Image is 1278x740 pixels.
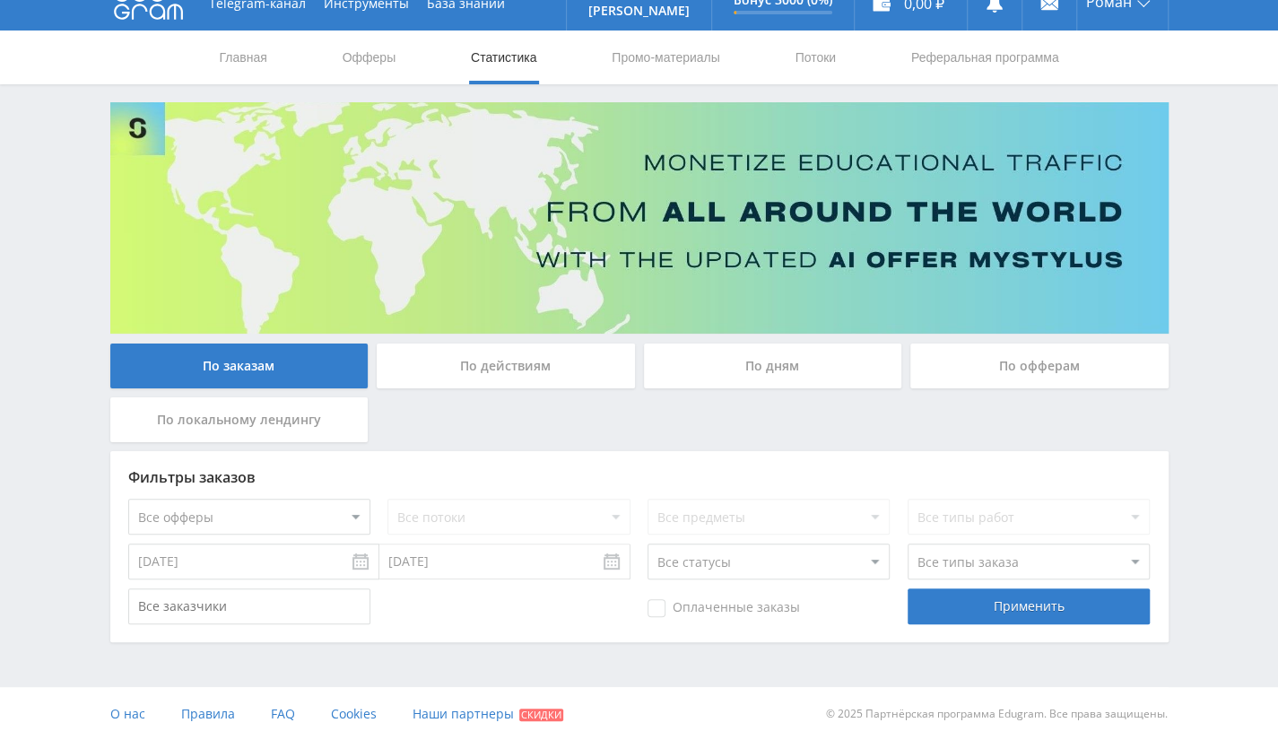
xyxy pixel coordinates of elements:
span: Оплаченные заказы [648,599,800,617]
div: По локальному лендингу [110,397,369,442]
a: Потоки [793,30,838,84]
span: Наши партнеры [413,705,514,722]
span: Скидки [519,709,563,721]
a: Офферы [341,30,398,84]
div: Применить [908,588,1150,624]
span: О нас [110,705,145,722]
img: Banner [110,102,1169,334]
a: Главная [218,30,269,84]
span: Правила [181,705,235,722]
a: Статистика [469,30,539,84]
span: Cookies [331,705,377,722]
div: По офферам [910,344,1169,388]
p: [PERSON_NAME] [588,4,690,18]
span: FAQ [271,705,295,722]
div: По дням [644,344,902,388]
div: По действиям [377,344,635,388]
input: Все заказчики [128,588,370,624]
a: Реферальная программа [909,30,1061,84]
div: Фильтры заказов [128,469,1151,485]
div: По заказам [110,344,369,388]
a: Промо-материалы [610,30,721,84]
